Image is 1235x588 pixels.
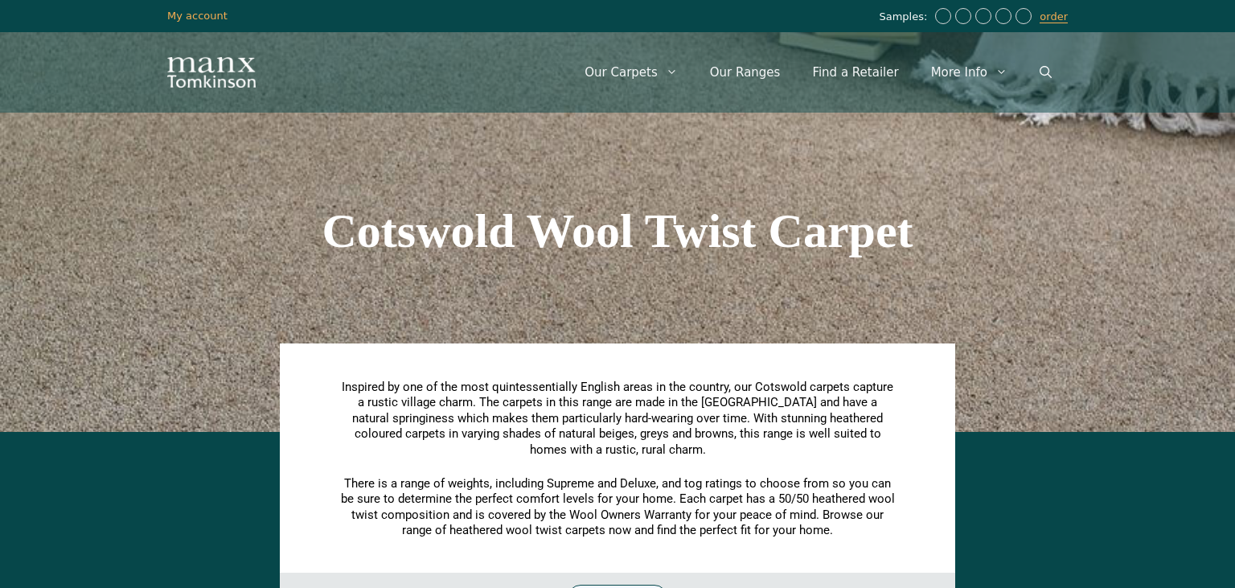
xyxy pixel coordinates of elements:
[1040,10,1068,23] a: order
[167,207,1068,255] h1: Cotswold Wool Twist Carpet
[915,48,1024,97] a: More Info
[694,48,797,97] a: Our Ranges
[568,48,694,97] a: Our Carpets
[167,57,256,88] img: Manx Tomkinson
[879,10,931,24] span: Samples:
[340,476,895,539] p: There is a range of weights, including Supreme and Deluxe, and tog ratings to choose from so you ...
[342,380,893,457] span: Inspired by one of the most quintessentially English areas in the country, our Cotswold carpets c...
[568,48,1068,97] nav: Primary
[167,10,228,22] a: My account
[1024,48,1068,97] a: Open Search Bar
[796,48,914,97] a: Find a Retailer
